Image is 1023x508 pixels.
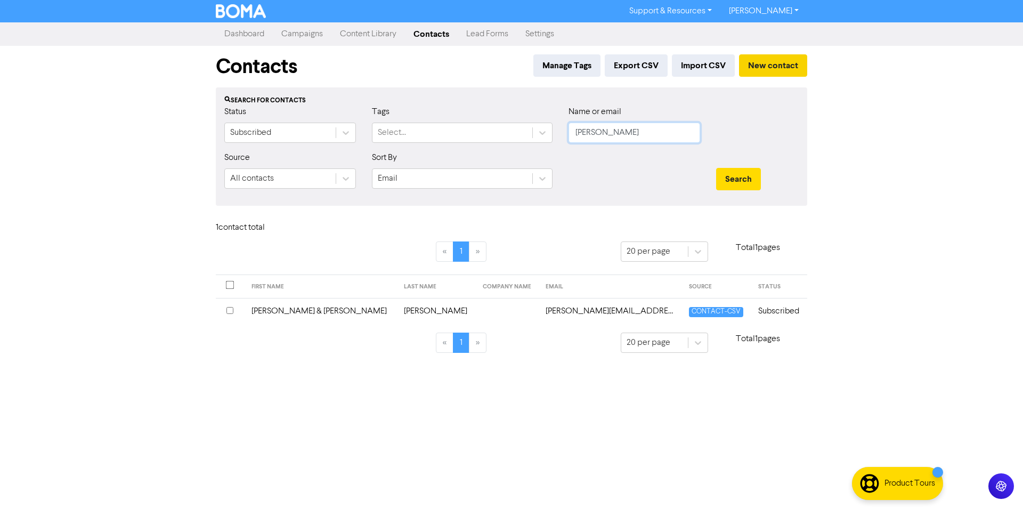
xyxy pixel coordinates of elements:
label: Name or email [569,106,621,118]
a: Content Library [331,23,405,45]
a: Page 1 is your current page [453,241,469,262]
div: All contacts [230,172,274,185]
td: [PERSON_NAME] [397,298,476,324]
a: Contacts [405,23,458,45]
h1: Contacts [216,54,297,79]
th: LAST NAME [397,275,476,299]
div: Subscribed [230,126,271,139]
a: Settings [517,23,563,45]
label: Source [224,151,250,164]
label: Tags [372,106,389,118]
div: 20 per page [627,245,670,258]
p: Total 1 pages [708,333,807,345]
td: alan.davis@northlanddhb.org.nz [539,298,682,324]
th: FIRST NAME [245,275,398,299]
td: Subscribed [752,298,807,324]
th: EMAIL [539,275,682,299]
label: Status [224,106,246,118]
a: Campaigns [273,23,331,45]
div: 20 per page [627,336,670,349]
div: Search for contacts [224,96,799,106]
a: Lead Forms [458,23,517,45]
button: New contact [739,54,807,77]
div: Email [378,172,397,185]
button: Manage Tags [533,54,600,77]
th: COMPANY NAME [476,275,540,299]
a: Support & Resources [621,3,720,20]
a: [PERSON_NAME] [720,3,807,20]
img: BOMA Logo [216,4,266,18]
a: Page 1 is your current page [453,333,469,353]
button: Import CSV [672,54,735,77]
iframe: Chat Widget [889,393,1023,508]
th: SOURCE [683,275,752,299]
td: [PERSON_NAME] & [PERSON_NAME] [245,298,398,324]
a: Dashboard [216,23,273,45]
h6: 1 contact total [216,223,301,233]
span: CONTACT-CSV [689,307,743,317]
button: Search [716,168,761,190]
div: Select... [378,126,406,139]
button: Export CSV [605,54,668,77]
p: Total 1 pages [708,241,807,254]
th: STATUS [752,275,807,299]
label: Sort By [372,151,397,164]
